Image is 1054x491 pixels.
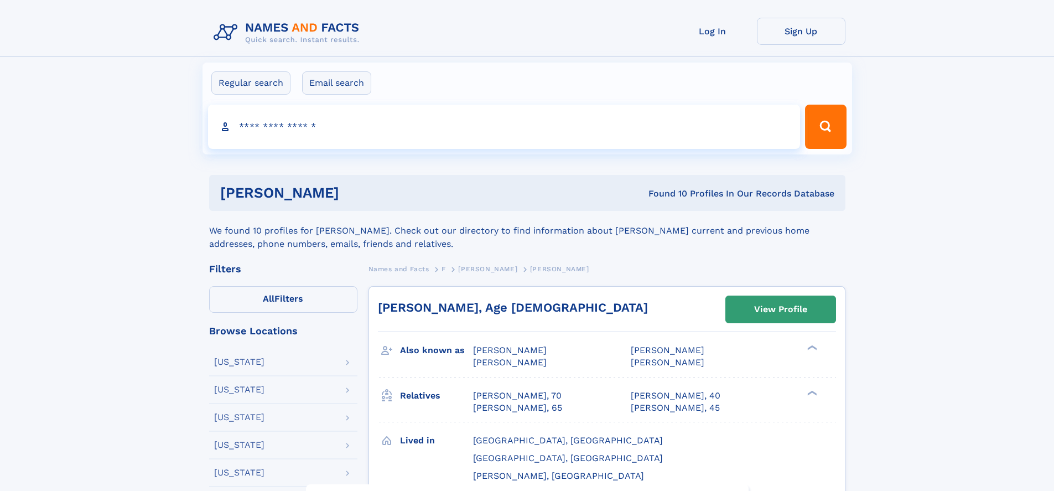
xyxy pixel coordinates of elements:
[442,265,446,273] span: F
[211,71,290,95] label: Regular search
[263,293,274,304] span: All
[214,413,264,422] div: [US_STATE]
[804,389,818,396] div: ❯
[473,402,562,414] a: [PERSON_NAME], 65
[473,345,547,355] span: [PERSON_NAME]
[400,431,473,450] h3: Lived in
[530,265,589,273] span: [PERSON_NAME]
[220,186,494,200] h1: [PERSON_NAME]
[473,453,663,463] span: [GEOGRAPHIC_DATA], [GEOGRAPHIC_DATA]
[494,188,834,200] div: Found 10 Profiles In Our Records Database
[442,262,446,276] a: F
[458,262,517,276] a: [PERSON_NAME]
[209,264,357,274] div: Filters
[757,18,845,45] a: Sign Up
[805,105,846,149] button: Search Button
[208,105,801,149] input: search input
[458,265,517,273] span: [PERSON_NAME]
[368,262,429,276] a: Names and Facts
[631,357,704,368] span: [PERSON_NAME]
[631,402,720,414] a: [PERSON_NAME], 45
[209,211,845,251] div: We found 10 profiles for [PERSON_NAME]. Check out our directory to find information about [PERSON...
[214,385,264,394] div: [US_STATE]
[209,18,368,48] img: Logo Names and Facts
[473,471,644,481] span: [PERSON_NAME], [GEOGRAPHIC_DATA]
[214,358,264,366] div: [US_STATE]
[754,297,807,322] div: View Profile
[209,286,357,313] label: Filters
[668,18,757,45] a: Log In
[473,390,562,402] a: [PERSON_NAME], 70
[302,71,371,95] label: Email search
[400,341,473,360] h3: Also known as
[400,386,473,405] h3: Relatives
[473,357,547,368] span: [PERSON_NAME]
[473,435,663,446] span: [GEOGRAPHIC_DATA], [GEOGRAPHIC_DATA]
[214,468,264,477] div: [US_STATE]
[378,301,648,314] a: [PERSON_NAME], Age [DEMOGRAPHIC_DATA]
[631,345,704,355] span: [PERSON_NAME]
[631,390,720,402] a: [PERSON_NAME], 40
[214,441,264,449] div: [US_STATE]
[726,296,835,323] a: View Profile
[804,344,818,352] div: ❯
[209,326,357,336] div: Browse Locations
